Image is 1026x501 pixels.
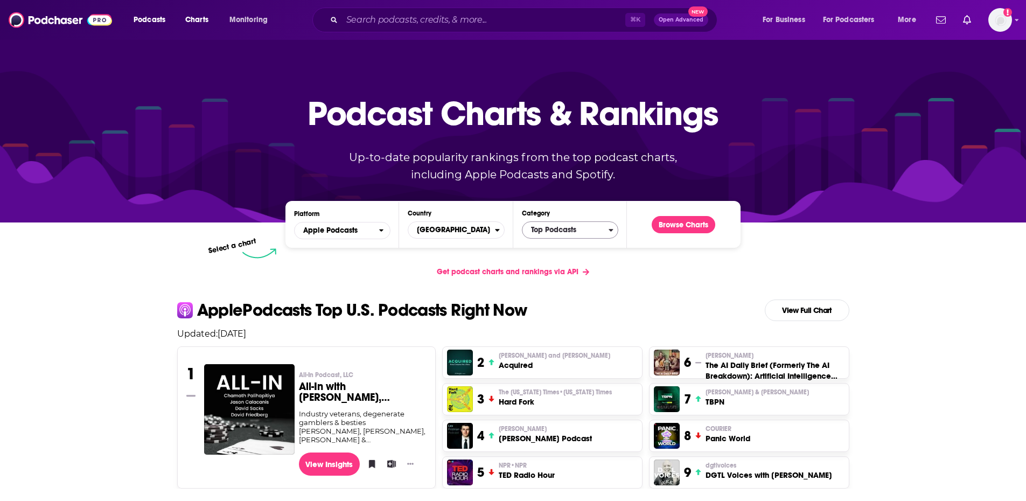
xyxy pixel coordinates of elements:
span: Get podcast charts and rankings via API [437,267,578,276]
h2: Platforms [294,222,390,239]
h3: 7 [684,391,691,407]
a: Hard Fork [447,386,473,412]
span: Apple Podcasts [303,227,358,234]
h3: 9 [684,464,691,481]
p: Podcast Charts & Rankings [308,78,718,148]
a: COURIERPanic World [706,425,750,444]
p: The New York Times • New York Times [499,388,612,396]
img: The AI Daily Brief (Formerly The AI Breakdown): Artificial Intelligence News and Analysis [654,350,680,375]
span: All-In Podcast, LLC [299,371,353,379]
input: Search podcasts, credits, & more... [342,11,625,29]
img: Acquired [447,350,473,375]
span: ⌘ K [625,13,645,27]
button: open menu [890,11,930,29]
span: dgtlvoices [706,461,736,470]
img: select arrow [242,248,276,259]
img: Lex Fridman Podcast [447,423,473,449]
span: Open Advanced [659,17,703,23]
span: [PERSON_NAME] and [PERSON_NAME] [499,351,610,360]
button: open menu [294,222,390,239]
h3: Hard Fork [499,396,612,407]
button: Show More Button [403,458,418,469]
p: NPR • NPR [499,461,555,470]
span: [PERSON_NAME] [706,351,753,360]
button: Show profile menu [988,8,1012,32]
img: Panic World [654,423,680,449]
span: Top Podcasts [522,221,609,239]
button: Browse Charts [652,216,715,233]
button: open menu [126,11,179,29]
span: Charts [185,12,208,27]
button: open menu [755,11,819,29]
span: COURIER [706,425,731,433]
button: open menu [222,11,282,29]
p: Lex Fridman [499,425,592,433]
img: DGTL Voices with Ed Marx [654,460,680,485]
span: • [US_STATE] Times [559,388,612,396]
p: COURIER [706,425,750,433]
span: Podcasts [134,12,165,27]
span: NPR [499,461,527,470]
button: Add to List [383,456,394,472]
span: • NPR [511,462,527,469]
img: TED Radio Hour [447,460,473,485]
span: For Podcasters [823,12,875,27]
p: Nathaniel Whittemore [706,351,844,360]
h3: All-In with [PERSON_NAME], [PERSON_NAME] & [PERSON_NAME] [299,381,427,403]
a: [PERSON_NAME]The AI Daily Brief (Formerly The AI Breakdown): Artificial Intelligence News and Ana... [706,351,844,381]
button: Open AdvancedNew [654,13,708,26]
h3: Acquired [499,360,610,371]
p: All-In Podcast, LLC [299,371,427,379]
h3: 2 [477,354,484,371]
button: open menu [816,11,890,29]
a: Show notifications dropdown [959,11,975,29]
img: TBPN [654,386,680,412]
p: John Coogan & Jordi Hays [706,388,809,396]
button: Countries [408,221,504,239]
div: Industry veterans, degenerate gamblers & besties [PERSON_NAME], [PERSON_NAME], [PERSON_NAME] & [P... [299,409,427,444]
h3: 5 [477,464,484,481]
svg: Add a profile image [1003,8,1012,17]
a: [PERSON_NAME] and [PERSON_NAME]Acquired [499,351,610,371]
h3: 6 [684,354,691,371]
a: Get podcast charts and rankings via API [428,259,598,285]
a: [PERSON_NAME][PERSON_NAME] Podcast [499,425,592,444]
h3: [PERSON_NAME] Podcast [499,433,592,444]
img: All-In with Chamath, Jason, Sacks & Friedberg [204,364,295,455]
a: NPR•NPRTED Radio Hour [499,461,555,481]
h3: 8 [684,428,691,444]
button: Bookmark Podcast [364,456,375,472]
p: Updated: [DATE] [169,329,858,339]
a: View Full Chart [765,300,849,321]
span: New [688,6,708,17]
h3: Panic World [706,433,750,444]
p: dgtlvoices [706,461,832,470]
div: Search podcasts, credits, & more... [323,8,728,32]
p: Apple Podcasts Top U.S. Podcasts Right Now [197,302,527,319]
p: Select a chart [208,236,257,255]
a: View Insights [299,453,360,476]
h3: DGTL Voices with [PERSON_NAME] [706,470,832,481]
a: dgtlvoicesDGTL Voices with [PERSON_NAME] [706,461,832,481]
img: apple Icon [177,302,193,318]
p: Up-to-date popularity rankings from the top podcast charts, including Apple Podcasts and Spotify. [328,149,699,183]
img: Podchaser - Follow, Share and Rate Podcasts [9,10,112,30]
span: The [US_STATE] Times [499,388,612,396]
h3: 3 [477,391,484,407]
